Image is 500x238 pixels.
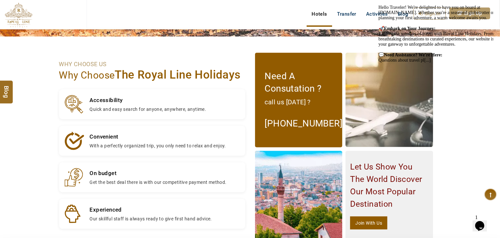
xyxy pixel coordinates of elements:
[8,35,60,39] strong: Embark on Your Journey:
[265,70,333,95] p: need a consutation ?
[346,53,433,147] img: img
[473,212,493,231] iframe: chat widget
[59,69,245,82] h3: Why Choose
[59,59,245,69] p: WHY CHOOSE US
[8,3,80,8] strong: Welcome to Royal Line Holidays! 🌟
[350,216,387,230] a: join with us
[90,96,206,105] p: Accessibility
[3,3,119,71] span: 🌟 Hello Traveler! We're delighted to have you on board at [DOMAIN_NAME]. Whether you're a seasone...
[307,7,332,21] a: Hotels
[90,216,212,221] span: Our skillful staff is always ready to give first hand advice.
[90,169,227,178] p: On budget
[90,143,226,148] span: With a perfectly organized trip, you only need to relax and enjoy.
[90,205,212,214] p: Experienced
[332,7,361,21] a: Transfer
[350,161,428,210] p: Let us show you the world Discover our most popular destination
[90,132,226,141] p: Convenient
[265,109,333,130] div: [PHONE_NUMBER]
[2,85,11,91] span: Blog
[115,68,241,82] span: The Royal Line Holidays
[265,98,311,106] span: call us [DATE] ?
[361,7,393,21] a: Activities
[8,61,66,66] strong: Need Assistance? We're Here:
[90,107,206,112] span: Quick and easy search for anyone, anywhere, anytime.
[3,3,120,71] div: 🌟Welcome to Royal Line Holidays! 🌟Hello Traveler! We're delighted to have you on board at [DOMAIN...
[90,180,227,185] span: Get the best deal there is with our competitive payment method.
[5,3,32,27] img: The Royal Line Holidays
